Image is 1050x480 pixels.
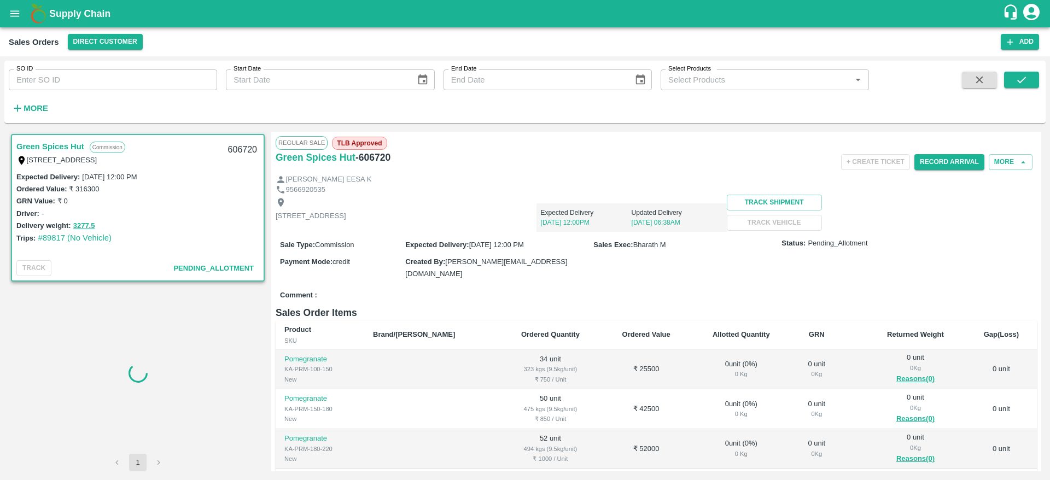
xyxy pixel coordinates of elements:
p: 9566920535 [286,185,325,195]
p: Updated Delivery [632,208,722,218]
label: ₹ 316300 [69,185,99,193]
div: 0 Kg [874,443,957,453]
a: Green Spices Hut [16,139,84,154]
span: credit [332,257,350,266]
div: 494 kgs (9.5kg/unit) [507,444,593,454]
div: New [284,454,355,464]
button: page 1 [129,454,147,471]
td: 34 unit [499,349,602,389]
input: Start Date [226,69,408,90]
label: Sale Type : [280,241,315,249]
label: ₹ 0 [57,197,68,205]
b: Ordered Value [622,330,670,338]
b: Supply Chain [49,8,110,19]
button: open drawer [2,1,27,26]
img: logo [27,3,49,25]
span: [DATE] 12:00 PM [469,241,524,249]
div: 0 unit [874,393,957,425]
b: Ordered Quantity [521,330,580,338]
label: Trips: [16,234,36,242]
input: End Date [444,69,626,90]
div: SKU [284,336,355,346]
label: Expected Delivery : [405,241,469,249]
p: Pomegranate [284,394,355,404]
div: 606720 [221,137,264,163]
label: End Date [451,65,476,73]
span: TLB Approved [332,137,387,150]
button: Reasons(0) [874,413,957,425]
input: Enter SO ID [9,69,217,90]
div: 0 Kg [801,409,833,419]
td: 0 unit [966,389,1037,429]
b: Returned Weight [887,330,944,338]
label: Created By : [405,257,445,266]
span: [PERSON_NAME][EMAIL_ADDRESS][DOMAIN_NAME] [405,257,567,278]
span: Commission [315,241,354,249]
button: Track Shipment [727,195,822,210]
div: customer-support [1002,4,1022,24]
a: Supply Chain [49,6,1002,21]
div: 323 kgs (9.5kg/unit) [507,364,593,374]
p: Commission [90,142,125,153]
div: KA-PRM-100-150 [284,364,355,374]
b: Brand/[PERSON_NAME] [373,330,455,338]
nav: pagination navigation [107,454,169,471]
p: Expected Delivery [541,208,632,218]
div: 0 unit [874,353,957,385]
label: Start Date [234,65,261,73]
label: Expected Delivery : [16,173,80,181]
b: GRN [809,330,825,338]
div: ₹ 1000 / Unit [507,454,593,464]
p: [PERSON_NAME] EESA K [286,174,372,185]
label: Ordered Value: [16,185,67,193]
div: 0 unit ( 0 %) [699,399,783,419]
div: 0 Kg [874,403,957,413]
div: account of current user [1022,2,1041,25]
div: 0 Kg [699,369,783,379]
div: Sales Orders [9,35,59,49]
label: Driver: [16,209,39,218]
h6: Sales Order Items [276,305,1037,320]
label: GRN Value: [16,197,55,205]
div: KA-PRM-150-180 [284,404,355,414]
label: - [42,209,44,218]
b: Product [284,325,311,333]
div: KA-PRM-180-220 [284,444,355,454]
button: More [9,99,51,118]
label: Select Products [668,65,711,73]
button: Choose date [412,69,433,90]
span: Regular Sale [276,136,328,149]
div: New [284,414,355,424]
div: 0 Kg [801,449,833,459]
div: 0 Kg [699,409,783,419]
span: Pending_Allotment [173,264,254,272]
td: ₹ 42500 [602,389,690,429]
label: [STREET_ADDRESS] [27,156,97,164]
div: 0 unit ( 0 %) [699,438,783,459]
div: 0 unit [801,438,833,459]
button: Open [851,73,865,87]
button: Reasons(0) [874,453,957,465]
label: Comment : [280,290,317,301]
button: Record Arrival [914,154,984,170]
div: 475 kgs (9.5kg/unit) [507,404,593,414]
td: 50 unit [499,389,602,429]
td: ₹ 52000 [602,429,690,469]
strong: More [24,104,48,113]
label: SO ID [16,65,33,73]
p: Pomegranate [284,434,355,444]
input: Select Products [664,73,848,87]
div: ₹ 750 / Unit [507,374,593,384]
span: Bharath M [633,241,666,249]
button: 3277.5 [73,220,95,232]
div: 0 unit [874,432,957,465]
span: Pending_Allotment [808,238,867,249]
div: 0 Kg [874,363,957,373]
label: Status: [781,238,806,249]
a: Green Spices Hut [276,150,355,165]
td: 0 unit [966,349,1037,389]
td: 0 unit [966,429,1037,469]
div: 0 Kg [699,449,783,459]
label: Sales Exec : [593,241,633,249]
